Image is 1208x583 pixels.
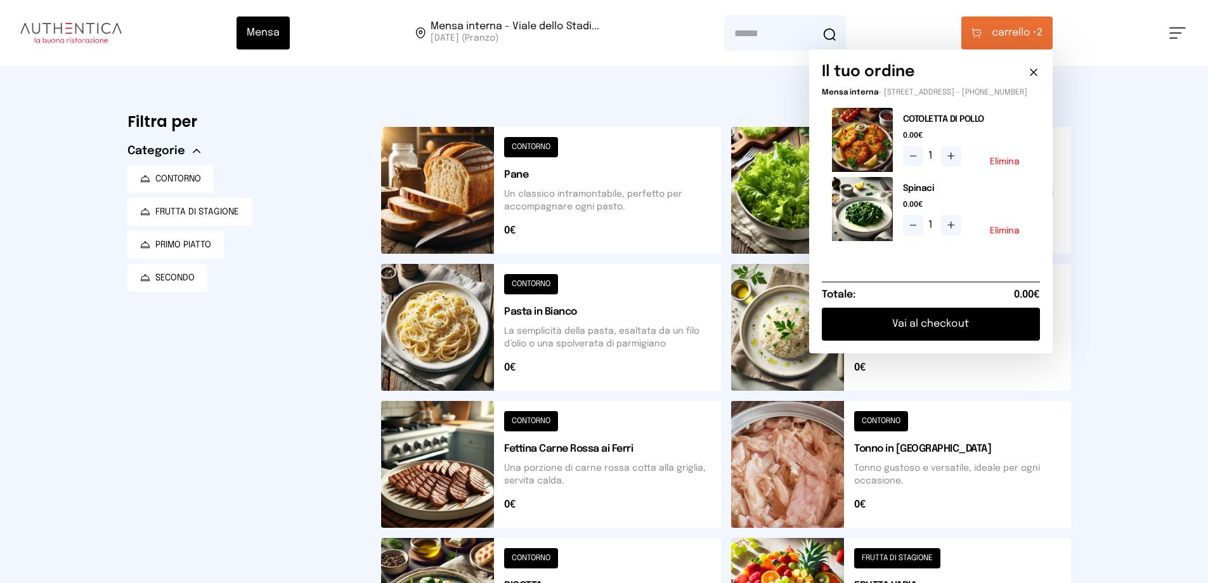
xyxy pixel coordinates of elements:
[903,113,1030,126] h2: COTOLETTA DI POLLO
[822,287,855,303] h6: Totale:
[127,165,214,193] button: CONTORNO
[155,173,201,185] span: CONTORNO
[127,198,252,226] button: FRUTTA DI STAGIONE
[822,89,878,96] span: Mensa interna
[928,218,936,233] span: 1
[990,157,1020,166] button: Elimina
[903,131,1030,141] span: 0.00€
[431,22,599,44] span: Viale dello Stadio, 77, 05100 Terni TR, Italia
[127,231,224,259] button: PRIMO PIATTO
[155,206,239,218] span: FRUTTA DI STAGIONE
[155,272,195,284] span: SECONDO
[1014,287,1040,303] span: 0.00€
[127,264,207,292] button: SECONDO
[961,16,1053,49] button: carrello •2
[822,62,915,82] h6: Il tuo ordine
[992,25,1042,41] span: 2
[127,112,361,132] h6: Filtra per
[237,16,290,49] button: Mensa
[903,200,1030,210] span: 0.00€
[822,308,1040,341] button: Vai al checkout
[992,25,1037,41] span: carrello •
[127,142,185,160] span: Categorie
[155,239,211,251] span: PRIMO PIATTO
[990,226,1020,235] button: Elimina
[832,108,893,172] img: media
[832,177,893,241] img: media
[431,32,599,44] span: [DATE] (Pranzo)
[822,88,1040,98] p: - [STREET_ADDRESS] - [PHONE_NUMBER]
[20,23,122,43] img: logo.8f33a47.png
[928,148,936,164] span: 1
[903,182,1030,195] h2: Spinaci
[127,142,200,160] button: Categorie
